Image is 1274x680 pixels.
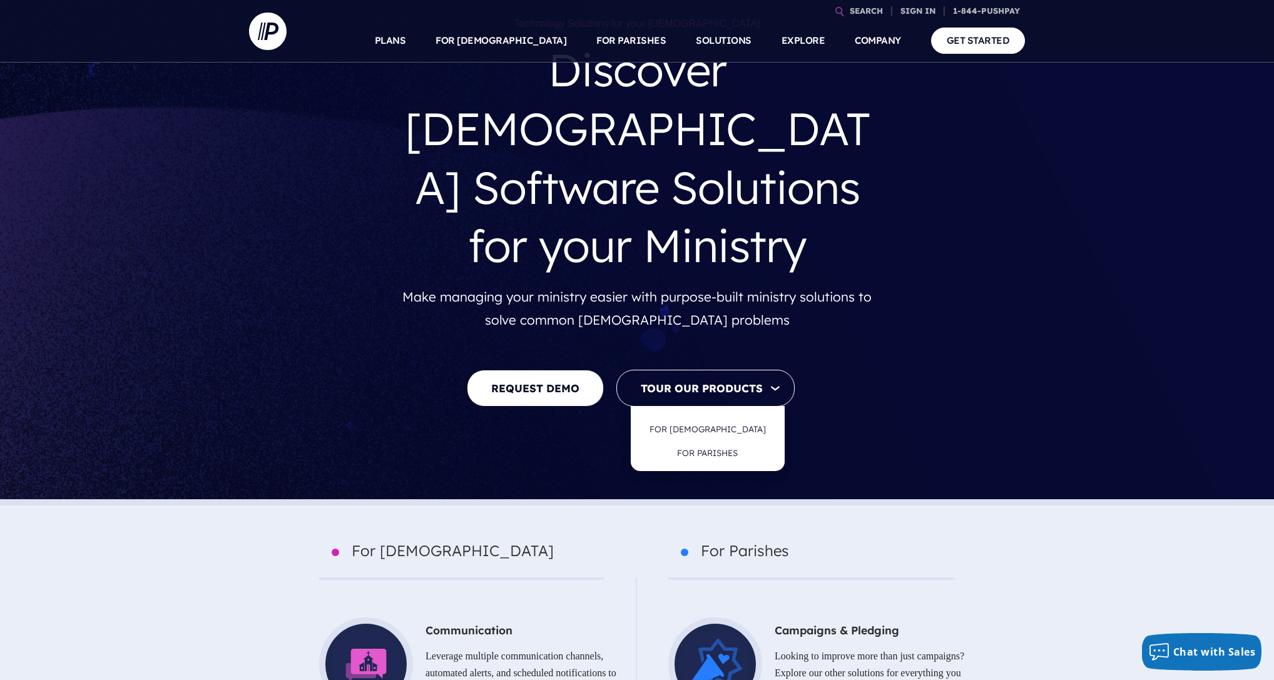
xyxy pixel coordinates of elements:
[319,537,604,579] p: For [DEMOGRAPHIC_DATA]
[307,617,617,643] h5: Communication
[855,19,901,63] a: COMPANY
[616,370,795,407] button: Tour Our Products
[402,285,872,332] p: Make managing your ministry easier with purpose-built ministry solutions to solve common [DEMOGRA...
[375,19,406,63] a: PLANS
[467,370,604,407] a: REQUEST DEMO
[1173,645,1256,659] span: Chat with Sales
[596,19,666,63] a: FOR PARISHES
[931,28,1026,53] a: GET STARTED
[668,537,955,579] p: For Parishes
[436,19,566,63] a: FOR [DEMOGRAPHIC_DATA]
[637,414,778,444] a: FOR [DEMOGRAPHIC_DATA]
[656,617,967,643] h5: Campaigns & Pledging
[1142,633,1262,671] button: Chat with Sales
[782,19,825,63] a: EXPLORE
[665,438,750,467] a: FOR PARISHES
[696,19,752,63] a: SOLUTIONS
[402,31,872,285] h3: Discover [DEMOGRAPHIC_DATA] Software Solutions for your Ministry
